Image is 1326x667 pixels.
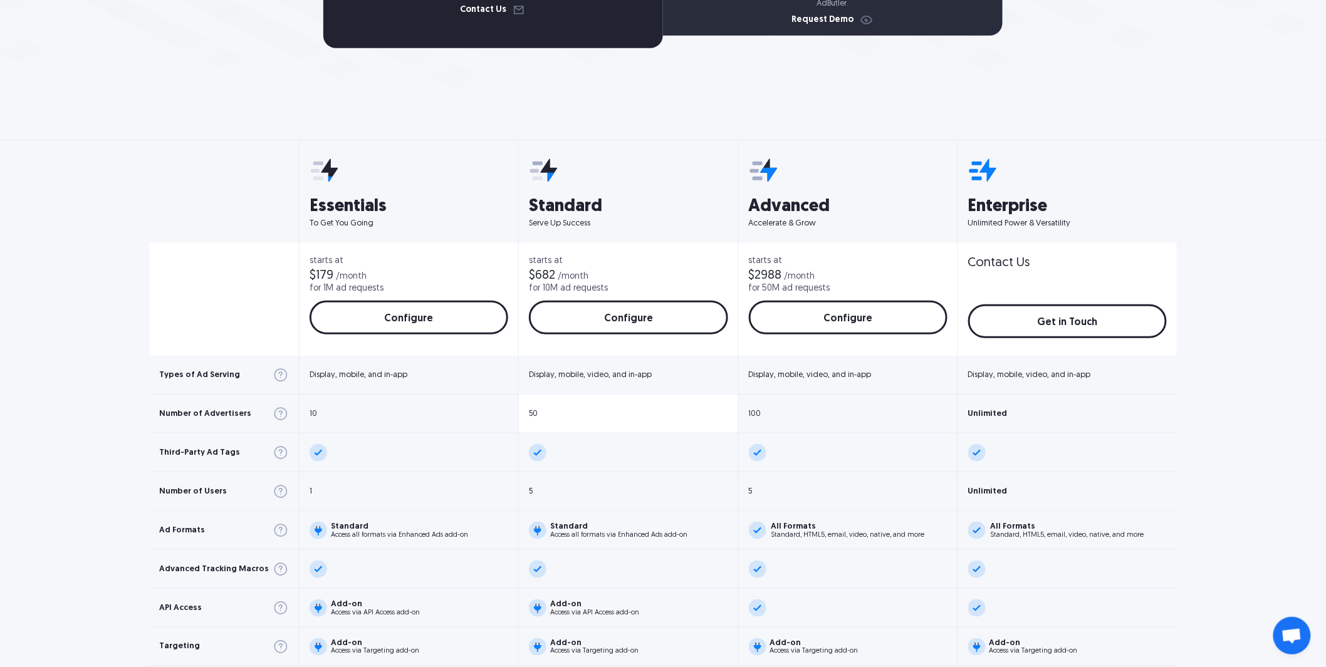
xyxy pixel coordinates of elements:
div: /month [558,272,588,281]
p: Serve Up Success [529,218,728,229]
div: for 10M ad requests [529,284,608,293]
div: Number of Users [159,487,227,495]
a: Configure [749,301,948,334]
a: Configure [310,301,508,334]
div: Types of Ad Serving [159,371,240,379]
a: Configure [529,301,728,334]
div: Standard [550,522,687,530]
div: Contact Us [968,257,1030,269]
div: $682 [529,269,555,282]
div: Add-on [331,600,420,608]
div: Unlimited [968,487,1008,495]
h3: Enterprise [968,198,1167,215]
div: Access via Targeting add-on [770,648,859,655]
div: Standard [331,522,468,530]
div: Access via Targeting add-on [550,648,639,655]
div: Add-on [770,639,859,647]
div: Access via Targeting add-on [331,648,419,655]
div: Targeting [159,643,200,651]
div: 5 [749,487,753,495]
div: All Formats [991,522,1144,530]
div: Access via API Access add-on [550,609,639,616]
div: Add-on [550,639,639,647]
h3: Standard [529,198,728,215]
div: Access via API Access add-on [331,609,420,616]
div: Display, mobile, video, and in-app [529,371,652,379]
div: Access all formats via Enhanced Ads add-on [550,532,687,539]
div: Advanced Tracking Macros [159,565,269,573]
div: 5 [529,487,533,495]
div: 100 [749,410,761,418]
a: Get in Touch [968,304,1167,338]
p: Accelerate & Grow [749,218,948,229]
div: /month [785,272,815,281]
div: $179 [310,269,333,282]
div: starts at [529,257,728,266]
div: Standard, HTML5, email, video, native, and more [771,532,925,539]
div: for 50M ad requests [749,284,830,293]
p: To Get You Going [310,218,508,229]
div: starts at [310,257,508,266]
h3: Essentials [310,198,508,215]
div: Unlimited [968,410,1008,418]
div: 50 [529,410,538,418]
div: for 1M ad requests [310,284,384,293]
div: Open chat [1273,617,1311,654]
p: Unlimited Power & Versatility [968,218,1167,229]
div: Display, mobile, video, and in-app [749,371,872,379]
div: Add-on [989,639,1078,647]
div: Access all formats via Enhanced Ads add-on [331,532,468,539]
div: All Formats [771,522,925,530]
div: Add-on [550,600,639,608]
div: /month [336,272,367,281]
div: 10 [310,410,317,418]
div: Standard, HTML5, email, video, native, and more [991,532,1144,539]
div: $2988 [749,269,782,282]
div: Access via Targeting add-on [989,648,1078,655]
div: Third-Party Ad Tags [159,448,240,457]
div: starts at [749,257,948,266]
div: API Access [159,604,202,612]
div: 1 [310,487,312,495]
div: Add-on [331,639,419,647]
div: Ad Formats [159,526,205,534]
div: Number of Advertisers [159,410,251,418]
div: Display, mobile, and in-app [310,371,407,379]
div: Display, mobile, video, and in-app [968,371,1091,379]
h3: Advanced [749,198,948,215]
